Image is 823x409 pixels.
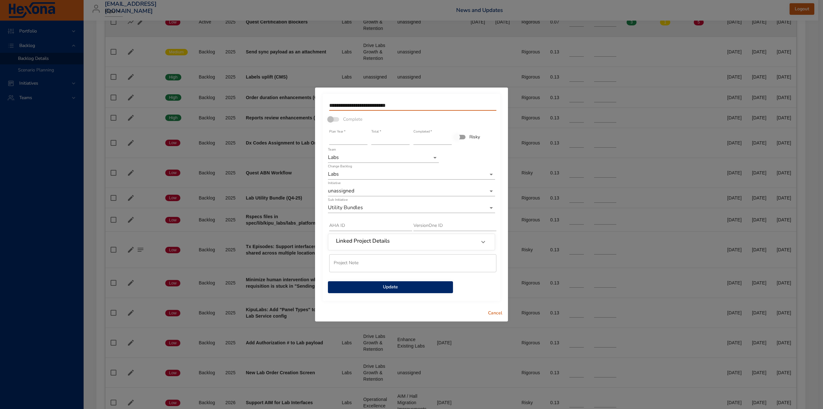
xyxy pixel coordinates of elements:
[487,309,503,317] span: Cancel
[328,181,340,185] label: Initiative
[328,153,439,163] div: Labs
[371,130,381,133] label: Total
[328,169,495,180] div: Labs
[328,203,495,213] div: Utility Bundles
[328,198,348,201] label: Sub Initiative
[343,116,362,123] span: Complete
[485,307,505,319] button: Cancel
[328,148,336,151] label: Team
[328,234,495,250] div: Linked Project Details
[328,186,495,196] div: unassigned
[333,283,448,291] span: Update
[328,281,453,293] button: Update
[413,130,432,133] label: Completed
[469,134,480,140] span: Risky
[336,238,390,244] h6: Linked Project Details
[329,130,345,133] label: Plan Year
[328,164,352,168] label: Change Backlog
